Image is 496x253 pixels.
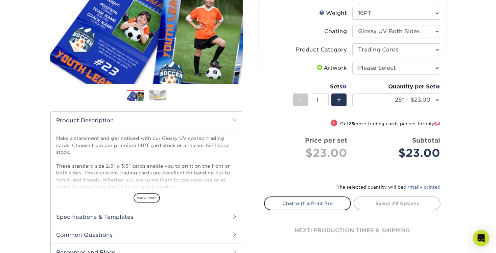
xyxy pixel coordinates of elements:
span: - [299,95,302,105]
span: show more [134,193,160,203]
a: digitally printed [403,185,441,190]
h2: Common Questions [51,226,243,244]
strong: Price per set [305,136,347,144]
div: Open Intercom Messenger [473,230,489,246]
iframe: Google Customer Reviews [2,232,57,251]
small: Get more trading cards per set for [340,121,440,128]
span: $4 [434,121,440,126]
p: Make a statement and get noticed with our Glossy UV coated trading cards. Choose from our premium... [56,135,237,218]
a: Select All Options [354,196,441,210]
strong: 25 [349,121,354,126]
div: Sets [293,83,347,91]
div: $23.00 [357,145,440,161]
img: Trading Cards 02 [149,90,166,101]
div: Coating [324,27,347,36]
div: Weight [319,9,347,17]
span: ! [333,120,335,127]
div: Artwork [315,64,347,72]
div: Quantity per Set [352,83,440,91]
div: next: production times & shipping [264,210,441,251]
h2: Specifications & Templates [51,208,243,226]
span: only [424,121,440,126]
img: Trading Cards 01 [127,90,144,102]
a: Chat with a Print Pro [264,196,351,210]
div: $23.00 [269,145,347,161]
strong: Subtotal [412,136,440,144]
small: The selected quantity will be [335,185,441,190]
span: + [337,95,341,105]
h2: Product Description [51,112,243,129]
div: Product Category [296,46,347,54]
